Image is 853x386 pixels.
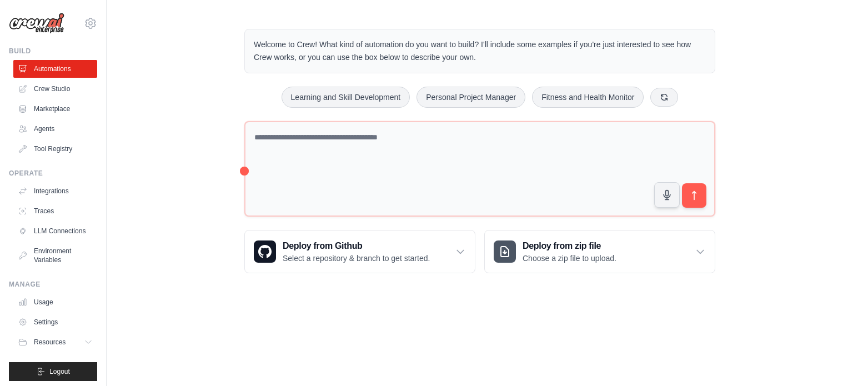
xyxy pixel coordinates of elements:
[254,38,706,64] p: Welcome to Crew! What kind of automation do you want to build? I'll include some examples if you'...
[9,362,97,381] button: Logout
[283,239,430,253] h3: Deploy from Github
[13,80,97,98] a: Crew Studio
[13,140,97,158] a: Tool Registry
[49,367,70,376] span: Logout
[9,13,64,34] img: Logo
[13,313,97,331] a: Settings
[9,47,97,56] div: Build
[9,280,97,289] div: Manage
[13,202,97,220] a: Traces
[13,100,97,118] a: Marketplace
[13,333,97,351] button: Resources
[282,87,410,108] button: Learning and Skill Development
[523,253,616,264] p: Choose a zip file to upload.
[523,239,616,253] h3: Deploy from zip file
[13,242,97,269] a: Environment Variables
[283,253,430,264] p: Select a repository & branch to get started.
[13,60,97,78] a: Automations
[417,87,525,108] button: Personal Project Manager
[532,87,644,108] button: Fitness and Health Monitor
[34,338,66,347] span: Resources
[13,222,97,240] a: LLM Connections
[13,120,97,138] a: Agents
[9,169,97,178] div: Operate
[13,293,97,311] a: Usage
[13,182,97,200] a: Integrations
